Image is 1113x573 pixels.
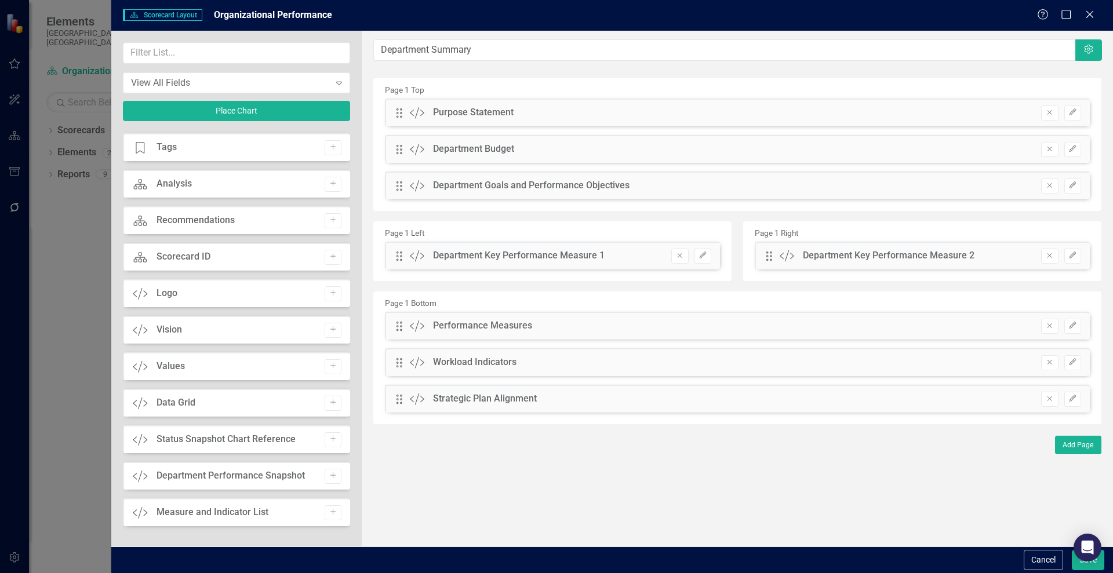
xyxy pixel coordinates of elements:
[157,323,182,337] div: Vision
[157,287,177,300] div: Logo
[157,360,185,373] div: Values
[157,250,210,264] div: Scorecard ID
[214,9,332,20] span: Organizational Performance
[1074,534,1101,561] div: Open Intercom Messenger
[131,76,330,89] div: View All Fields
[433,179,630,192] div: Department Goals and Performance Objectives
[373,39,1076,61] input: Layout Name
[755,228,798,238] small: Page 1 Right
[433,249,605,262] div: Department Key Performance Measure 1
[433,143,514,156] div: Department Budget
[123,101,350,121] button: Place Chart
[385,228,424,238] small: Page 1 Left
[1055,436,1101,454] button: Add Page
[433,106,514,119] div: Purpose Statement
[123,42,350,64] input: Filter List...
[157,177,192,191] div: Analysis
[433,392,537,406] div: Strategic Plan Alignment
[157,396,195,410] div: Data Grid
[433,356,517,369] div: Workload Indicators
[157,141,177,154] div: Tags
[385,298,437,308] small: Page 1 Bottom
[157,214,235,227] div: Recommendations
[803,249,974,262] div: Department Key Performance Measure 2
[157,433,296,446] div: Status Snapshot Chart Reference
[157,469,305,483] div: Department Performance Snapshot
[123,9,202,21] span: Scorecard Layout
[1024,550,1063,570] button: Cancel
[157,506,268,519] div: Measure and Indicator List
[1072,550,1104,570] button: Save
[385,85,424,94] small: Page 1 Top
[433,319,532,333] div: Performance Measures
